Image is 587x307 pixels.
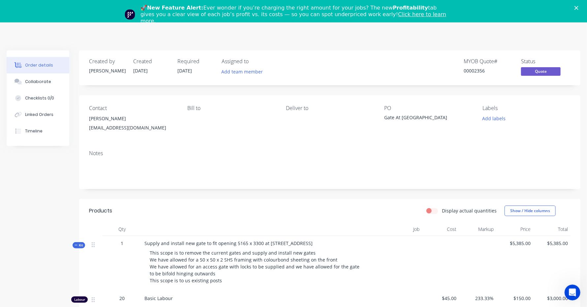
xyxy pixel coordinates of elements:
[89,58,125,65] div: Created by
[499,240,531,247] span: $5,385.00
[373,223,422,236] div: Job
[536,295,568,302] span: $3,000.00
[71,296,88,303] div: Labour
[565,285,580,300] iframe: Intercom live chat
[7,90,69,106] button: Checklists 0/0
[177,68,192,74] span: [DATE]
[89,150,571,156] div: Notes
[521,58,571,65] div: Status
[499,295,531,302] span: $150.00
[574,6,581,10] div: Close
[119,295,125,302] span: 20
[7,57,69,73] button: Order details
[89,123,177,132] div: [EMAIL_ADDRESS][DOMAIN_NAME]
[147,5,203,11] b: New Feature Alert:
[7,73,69,90] button: Collaborate
[177,58,214,65] div: Required
[7,123,69,139] button: Timeline
[218,67,266,76] button: Add team member
[25,95,54,101] div: Checklists 0/0
[89,114,177,123] div: [PERSON_NAME]
[144,295,173,301] span: Basic Labour
[384,114,467,123] div: Gate At [GEOGRAPHIC_DATA]
[140,11,446,24] a: Click here to learn more.
[534,223,571,236] div: Total
[133,58,170,65] div: Created
[25,62,53,68] div: Order details
[521,67,561,77] button: Quote
[140,5,452,24] div: 🚀 Ever wonder if you’re charging the right amount for your jobs? The new tab gives you a clear vi...
[462,295,494,302] span: 233.33%
[7,106,69,123] button: Linked Orders
[89,67,125,74] div: [PERSON_NAME]
[187,105,275,111] div: Bill to
[425,295,457,302] span: $45.00
[536,240,568,247] span: $5,385.00
[442,207,497,214] label: Display actual quantities
[384,105,472,111] div: PO
[393,5,428,11] b: Profitability
[75,243,83,248] span: Kit
[25,112,53,118] div: Linked Orders
[25,79,51,85] div: Collaborate
[25,128,43,134] div: Timeline
[483,105,571,111] div: Labels
[150,250,361,284] span: This scope is to remove the current gates and supply and install new gates We have allowed for a ...
[144,240,313,246] span: Supply and install new gate to fit opening 5165 x 3300 at [STREET_ADDRESS]
[422,223,459,236] div: Cost
[133,68,148,74] span: [DATE]
[102,223,142,236] div: Qty
[479,114,509,123] button: Add labels
[73,242,85,248] div: Kit
[89,207,112,215] div: Products
[121,240,123,247] span: 1
[464,58,513,65] div: MYOB Quote #
[222,58,288,65] div: Assigned to
[496,223,534,236] div: Price
[459,223,497,236] div: Markup
[89,114,177,135] div: [PERSON_NAME][EMAIL_ADDRESS][DOMAIN_NAME]
[125,9,135,20] img: Profile image for Team
[505,206,556,216] button: Show / Hide columns
[464,67,513,74] div: 00002356
[521,67,561,75] span: Quote
[286,105,374,111] div: Deliver to
[222,67,266,76] button: Add team member
[89,105,177,111] div: Contact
